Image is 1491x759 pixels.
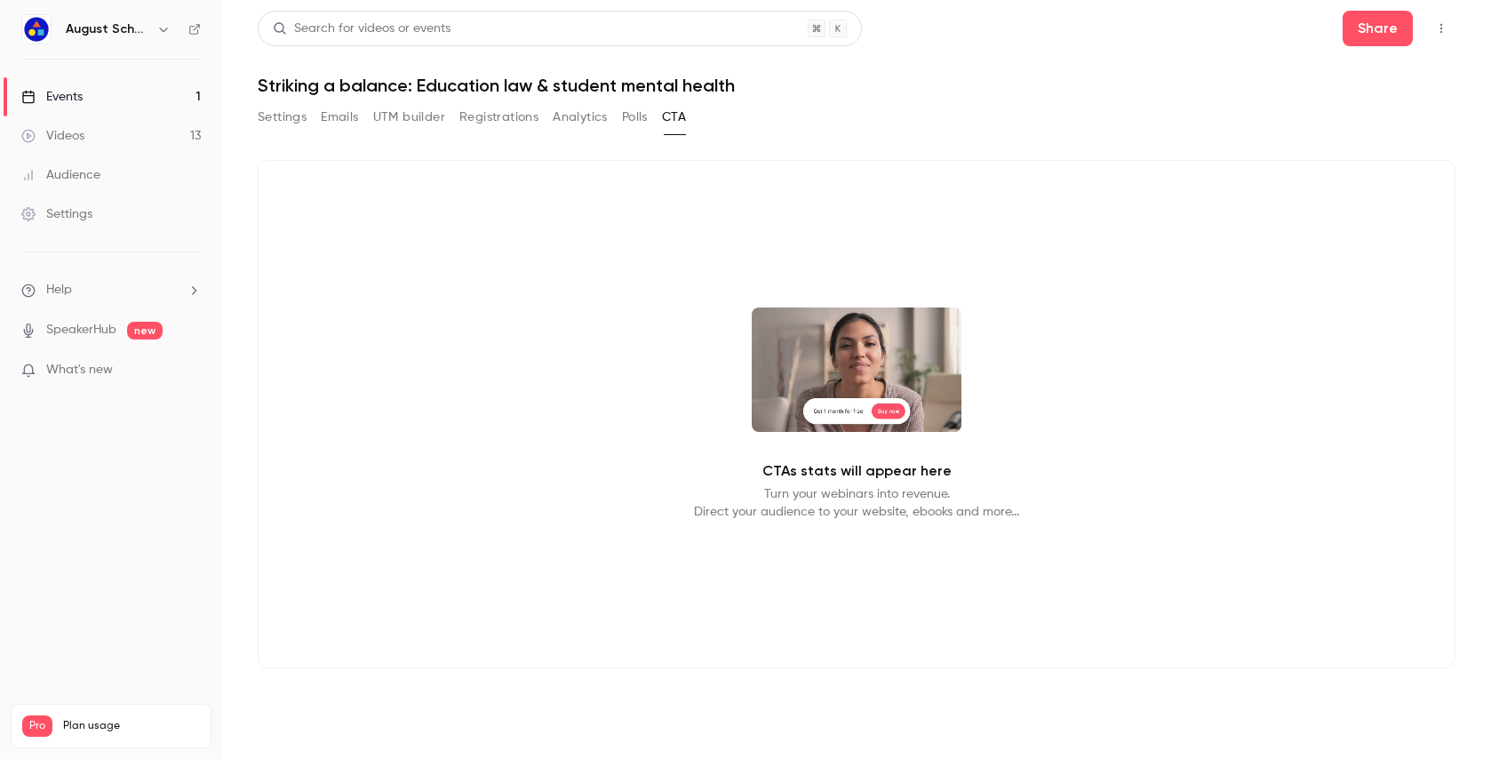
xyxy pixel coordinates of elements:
button: Registrations [459,103,538,132]
a: SpeakerHub [46,321,116,340]
div: Settings [21,205,92,223]
div: Events [21,88,83,106]
button: Emails [321,103,358,132]
button: CTA [662,103,686,132]
div: Search for videos or events [273,20,450,38]
button: UTM builder [373,103,445,132]
span: Help [46,281,72,300]
button: Polls [622,103,648,132]
div: Audience [21,166,100,184]
button: Analytics [553,103,608,132]
img: August Schools [22,15,51,44]
iframe: Noticeable Trigger [179,363,201,379]
h6: August Schools [66,20,149,38]
div: Videos [21,127,84,145]
p: Turn your webinars into revenue. Direct your audience to your website, ebooks and more... [694,485,1019,521]
button: Share [1343,11,1413,46]
span: What's new [46,361,113,379]
li: help-dropdown-opener [21,281,201,300]
p: CTAs stats will appear here [762,460,952,482]
button: Settings [258,103,307,132]
span: Plan usage [63,719,200,733]
span: new [127,322,163,340]
h1: Striking a balance: Education law & student mental health [258,75,1455,96]
span: Pro [22,715,52,737]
